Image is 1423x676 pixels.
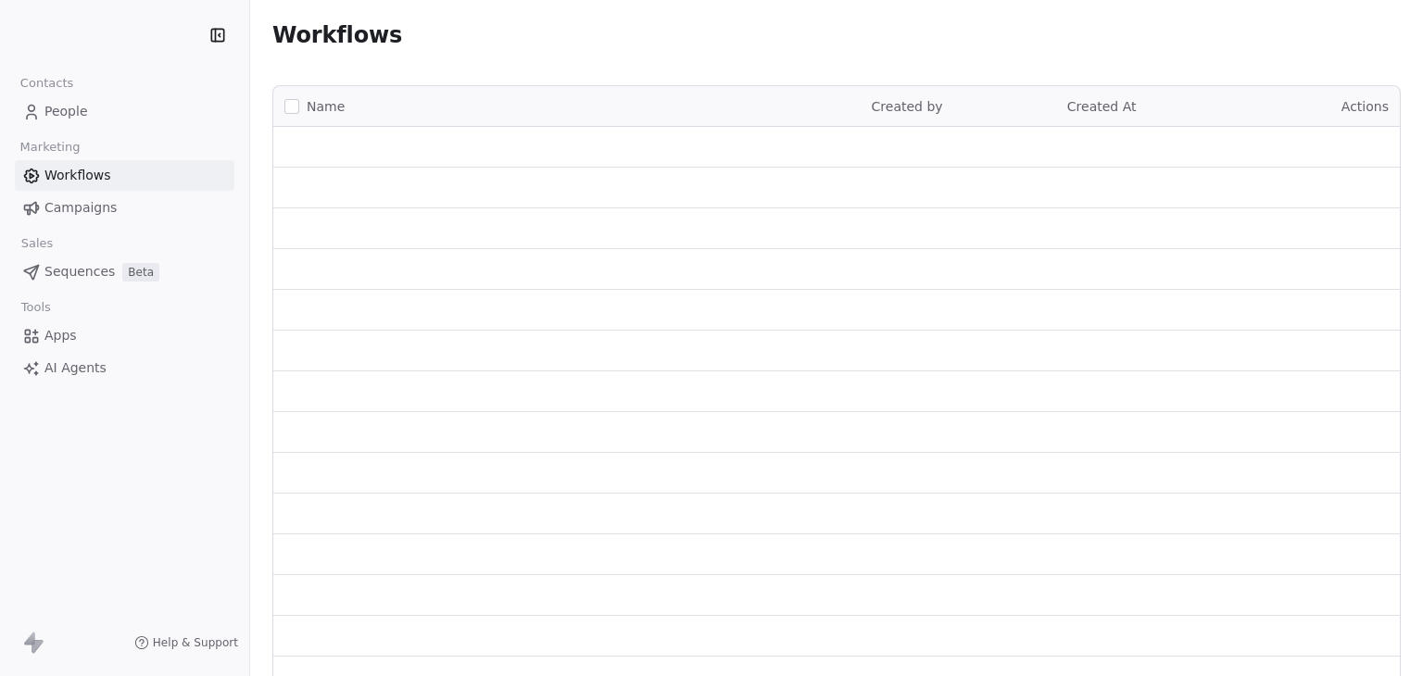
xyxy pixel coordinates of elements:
span: AI Agents [44,358,107,378]
span: Created At [1067,99,1137,114]
span: Workflows [272,22,402,48]
a: Help & Support [134,635,238,650]
a: People [15,96,234,127]
span: People [44,102,88,121]
span: Tools [13,294,58,321]
a: SequencesBeta [15,257,234,287]
span: Beta [122,263,159,282]
span: Sales [13,230,61,257]
span: Contacts [12,69,82,97]
span: Created by [872,99,943,114]
span: Name [307,97,345,117]
span: Marketing [12,133,88,161]
span: Actions [1341,99,1389,114]
a: Apps [15,320,234,351]
span: Help & Support [153,635,238,650]
a: Workflows [15,160,234,191]
span: Campaigns [44,198,117,218]
a: Campaigns [15,193,234,223]
a: AI Agents [15,353,234,383]
span: Apps [44,326,77,345]
span: Workflows [44,166,111,185]
span: Sequences [44,262,115,282]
